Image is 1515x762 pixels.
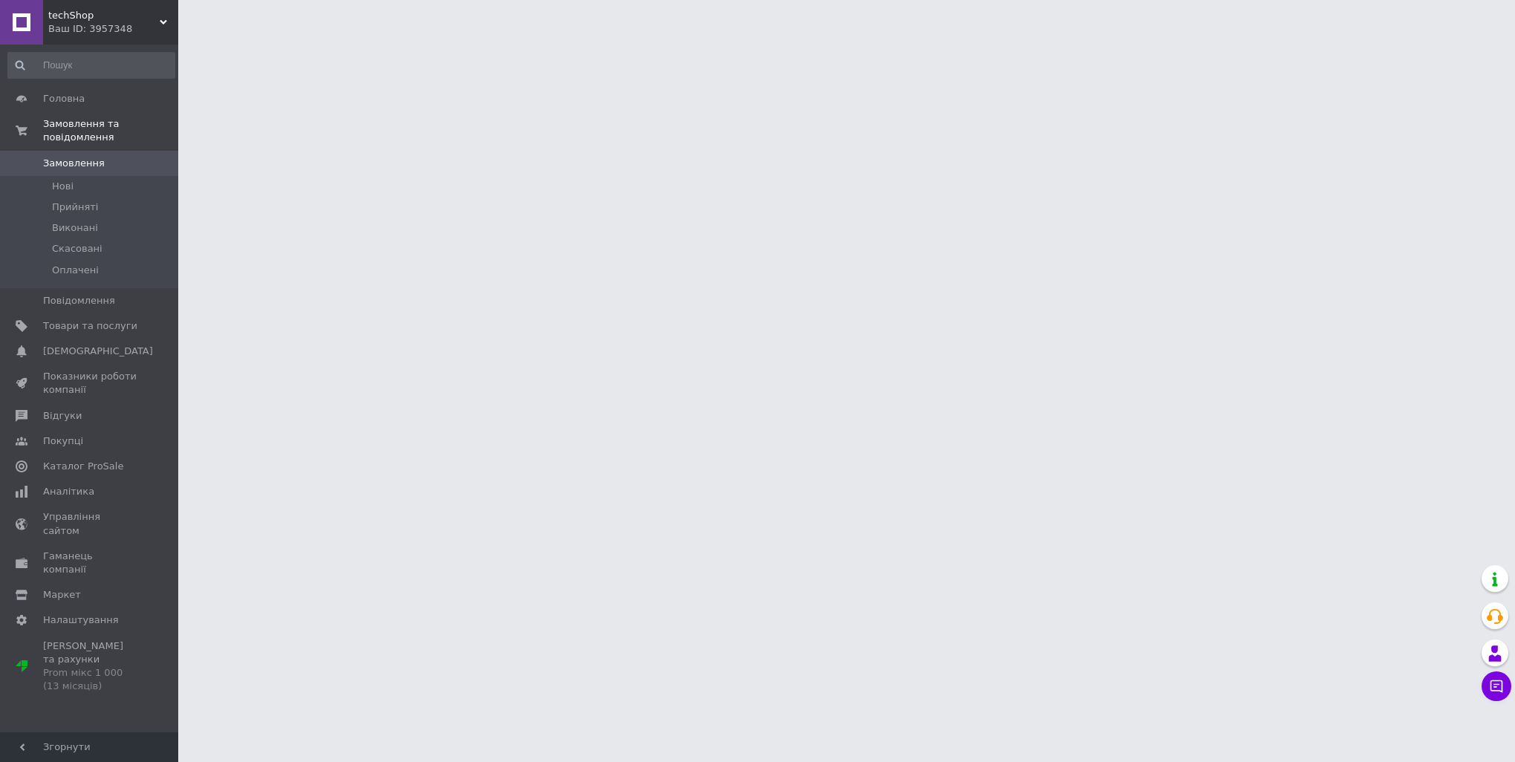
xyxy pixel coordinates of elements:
[48,9,160,22] span: techShop
[48,22,178,36] div: Ваш ID: 3957348
[43,92,85,105] span: Головна
[43,613,119,627] span: Налаштування
[43,409,82,423] span: Відгуки
[43,117,178,144] span: Замовлення та повідомлення
[7,52,175,79] input: Пошук
[43,666,137,693] div: Prom мікс 1 000 (13 місяців)
[43,510,137,537] span: Управління сайтом
[43,157,105,170] span: Замовлення
[43,294,115,307] span: Повідомлення
[52,180,74,193] span: Нові
[52,201,98,214] span: Прийняті
[43,485,94,498] span: Аналітика
[43,319,137,333] span: Товари та послуги
[52,221,98,235] span: Виконані
[43,370,137,397] span: Показники роботи компанії
[43,639,137,694] span: [PERSON_NAME] та рахунки
[52,264,99,277] span: Оплачені
[1482,671,1511,701] button: Чат з покупцем
[43,345,153,358] span: [DEMOGRAPHIC_DATA]
[43,434,83,448] span: Покупці
[43,460,123,473] span: Каталог ProSale
[43,588,81,602] span: Маркет
[52,242,102,255] span: Скасовані
[43,550,137,576] span: Гаманець компанії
